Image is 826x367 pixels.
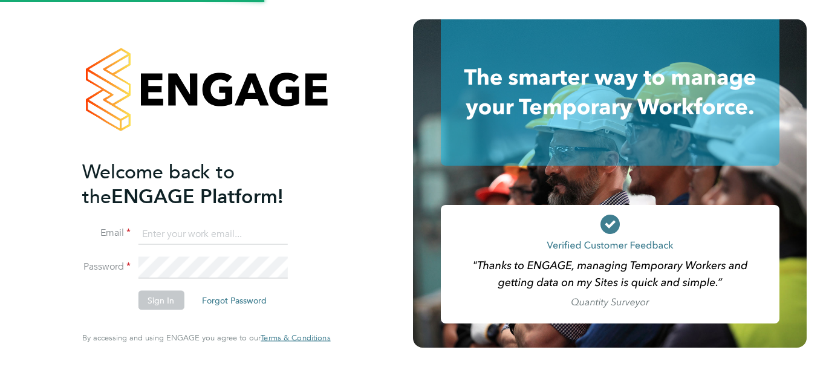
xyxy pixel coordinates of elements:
span: By accessing and using ENGAGE you agree to our [82,333,330,343]
input: Enter your work email... [138,223,287,245]
button: Sign In [138,291,184,310]
button: Forgot Password [192,291,276,310]
span: Welcome back to the [82,160,235,208]
label: Password [82,261,131,273]
h2: ENGAGE Platform! [82,159,318,209]
label: Email [82,227,131,239]
a: Terms & Conditions [261,333,330,343]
